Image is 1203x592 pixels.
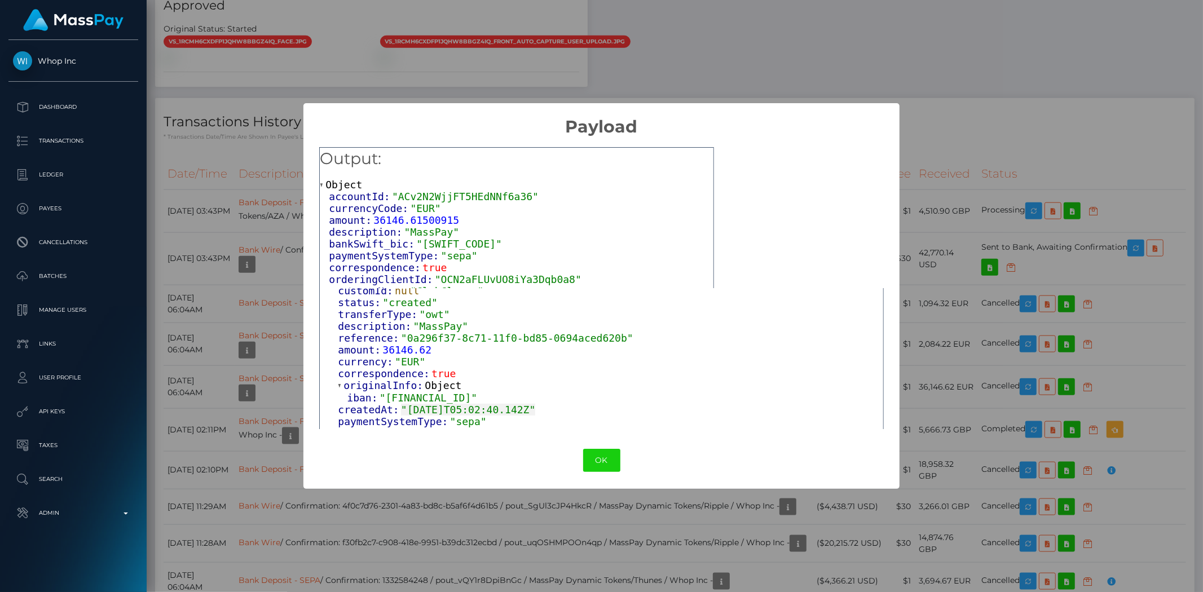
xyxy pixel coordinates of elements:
[13,51,32,70] img: Whop Inc
[338,297,382,308] span: status:
[329,250,440,262] span: paymentSystemType:
[329,238,416,250] span: bankSwift_bic:
[329,191,392,202] span: accountId:
[401,332,633,344] span: "0a296f37-8c71-11f0-bd85-0694aced620b"
[380,392,477,404] span: "[FINANCIAL_ID]"
[13,200,134,217] p: Payees
[329,226,404,238] span: description:
[329,262,422,273] span: correspondence:
[338,356,395,368] span: currency:
[13,302,134,319] p: Manage Users
[329,273,434,285] span: orderingClientId:
[413,320,469,332] span: "MassPay"
[435,273,581,285] span: "OCN2aFLUvUO8iYa3Dqb0a8"
[343,379,425,391] span: originalInfo:
[13,132,134,149] p: Transactions
[389,427,486,439] span: "[FINANCIAL_ID]"
[13,335,134,352] p: Links
[8,56,138,66] span: Whop Inc
[441,250,478,262] span: "sepa"
[338,320,413,332] span: description:
[329,202,410,214] span: currencyCode:
[329,214,373,226] span: amount:
[13,99,134,116] p: Dashboard
[338,416,450,427] span: paymentSystemType:
[373,214,459,226] span: 36146.61500915
[329,285,410,297] span: customerName:
[13,268,134,285] p: Batches
[338,427,389,439] span: account:
[325,179,362,191] span: Object
[583,449,620,472] button: OK
[382,297,438,308] span: "created"
[347,392,379,404] span: iban:
[303,103,900,137] h2: Payload
[13,437,134,454] p: Taxes
[431,368,456,379] span: true
[13,369,134,386] p: User Profile
[23,9,124,31] img: MassPay Logo
[13,403,134,420] p: API Keys
[13,166,134,183] p: Ledger
[392,191,539,202] span: "ACv2N2WjjFT5HEdNNf6a36"
[13,505,134,522] p: Admin
[395,285,419,297] span: null
[425,379,461,391] span: Object
[411,202,441,214] span: "EUR"
[338,308,419,320] span: transferType:
[338,285,395,297] span: customId:
[420,308,450,320] span: "owt"
[422,262,447,273] span: true
[338,332,401,344] span: reference:
[338,404,401,416] span: createdAt:
[416,238,502,250] span: "[SWIFT_CODE]"
[338,368,431,379] span: correspondence:
[13,234,134,251] p: Cancellations
[401,404,535,416] span: "[DATE]T05:02:40.142Z"
[382,344,431,356] span: 36146.62
[411,285,484,297] span: "ClubCloser"
[395,356,425,368] span: "EUR"
[450,416,487,427] span: "sepa"
[338,344,382,356] span: amount:
[320,148,713,170] h5: Output:
[13,471,134,488] p: Search
[404,226,460,238] span: "MassPay"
